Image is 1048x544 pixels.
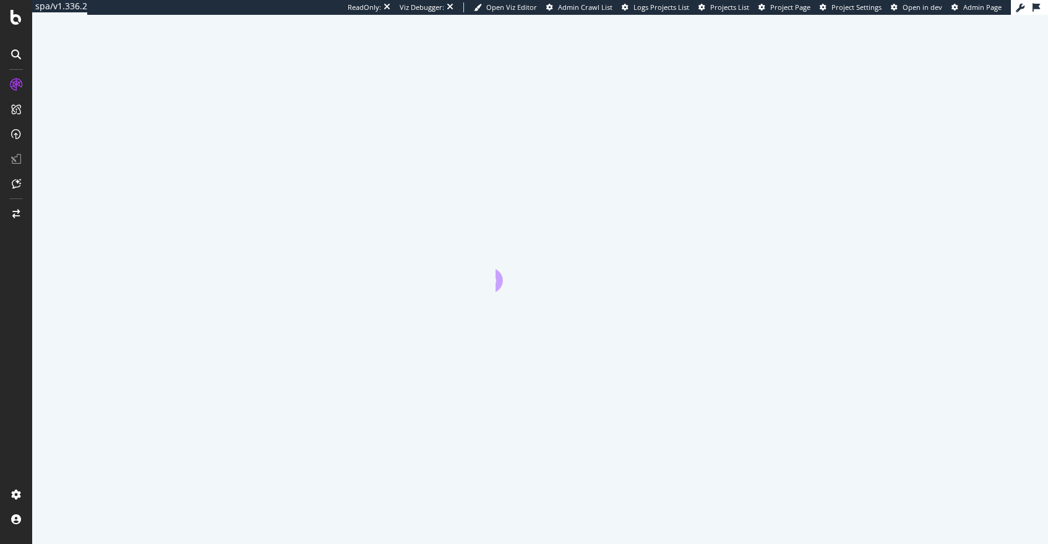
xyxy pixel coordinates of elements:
[903,2,942,12] span: Open in dev
[758,2,810,12] a: Project Page
[546,2,612,12] a: Admin Crawl List
[634,2,689,12] span: Logs Projects List
[891,2,942,12] a: Open in dev
[831,2,882,12] span: Project Settings
[698,2,749,12] a: Projects List
[486,2,537,12] span: Open Viz Editor
[710,2,749,12] span: Projects List
[496,247,585,292] div: animation
[820,2,882,12] a: Project Settings
[474,2,537,12] a: Open Viz Editor
[770,2,810,12] span: Project Page
[400,2,444,12] div: Viz Debugger:
[963,2,1002,12] span: Admin Page
[348,2,381,12] div: ReadOnly:
[622,2,689,12] a: Logs Projects List
[951,2,1002,12] a: Admin Page
[558,2,612,12] span: Admin Crawl List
